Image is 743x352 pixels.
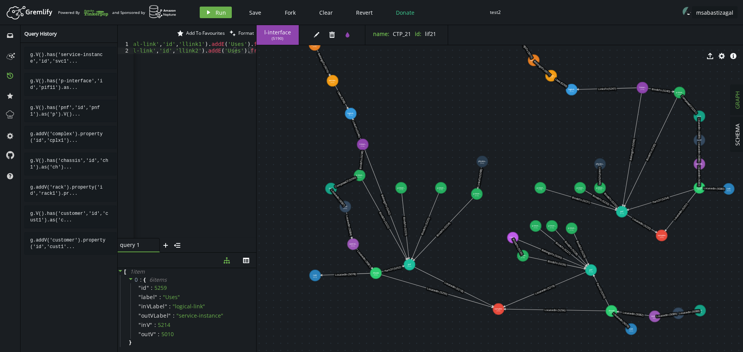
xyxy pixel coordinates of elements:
[173,312,175,319] span: :
[141,294,155,301] span: label
[112,5,176,20] div: and Sponsored by
[598,167,602,185] text: LinksTo (5249)
[140,276,142,283] span: :
[135,276,138,283] span: 0
[478,160,486,163] tspan: physica...
[532,225,539,228] tspan: p-inter...
[727,188,731,190] tspan: rack
[697,139,701,141] tspan: card
[343,207,348,209] tspan: (5054)
[279,7,302,18] button: Fork
[169,303,171,310] span: :
[24,153,116,175] pre: g.V().has('chassis','id','ch1').as('ch')...
[620,210,623,213] tspan: pnf
[118,48,134,54] div: 2
[534,227,538,229] tspan: (5142)
[139,330,141,338] span: "
[519,255,526,257] tspan: p-inter...
[216,9,226,16] span: Run
[374,274,378,276] tspan: (5030)
[24,206,116,228] div: g.V().has('customer','id','cust1').as('c').V().has('service-subscription','id','sub1').addE('Belo...
[264,29,291,36] span: l-interface
[676,91,683,94] tspan: p-inter...
[141,303,165,310] span: inVLabel
[629,330,633,332] tspan: (5022)
[313,46,317,48] tspan: (4998)
[154,284,167,291] div: 5259
[24,73,116,96] div: g.V().has('p-interface','id','pif11').as('pi').V().has('port','id','port1').addE('ComposeOf').fro...
[548,75,555,77] tspan: service...
[141,331,154,338] span: outV
[678,94,682,95] tspan: (5154)
[161,331,174,338] div: 5010
[658,234,666,237] tspan: complex
[343,206,347,208] tspan: card
[697,118,701,139] text: LocatedIn (5089)
[697,141,702,143] tspan: (5062)
[141,312,169,319] span: outVLabel
[159,294,161,301] span: :
[698,309,702,312] tspan: port
[150,321,152,328] span: "
[24,179,116,202] div: g.addV('rack').property('id','rack1').property('name','Rack Lima 1') .addV('rack').property('id',...
[356,9,373,16] span: Revert
[347,112,354,115] tspan: logical...
[163,293,180,301] span: " Uses "
[628,139,636,161] text: BelongsTo (5244)
[629,328,633,331] tspan: rack
[139,293,141,301] span: "
[130,268,145,275] span: 1 item
[692,7,737,18] button: msabastizagal
[570,229,574,231] tspan: (5150)
[24,30,57,37] span: Query History
[139,312,141,319] span: "
[24,206,116,228] pre: g.V().has('customer','id','cust1').as('c...
[175,25,227,41] button: Add To Favourites
[568,227,575,230] tspan: p-inter...
[149,5,176,19] img: AWS Neptune
[537,187,544,189] tspan: p-inter...
[200,7,232,18] button: Run
[186,30,225,36] span: Add To Favourites
[24,153,116,175] div: g.V().has('chassis','id','ch1').as('ch').V().has('rack','id','rack1').addE('LocatedIn').from('ch'...
[598,87,616,91] text: LinksTo (5247)
[679,309,700,315] text: LocatedIn (5088)
[676,312,680,315] tspan: card
[319,9,333,16] span: Clear
[620,213,624,214] tspan: (5112)
[139,303,141,310] span: "
[697,165,702,167] tspan: (5050)
[425,30,436,37] span: lif21
[696,9,733,16] span: msabastizagal
[568,88,575,91] tspan: logical...
[149,276,167,283] span: 6 item s
[538,189,543,190] tspan: (5158)
[697,142,701,163] text: LocatedIn (5086)
[361,145,365,147] tspan: (5186)
[176,312,223,319] span: " service-instance "
[396,9,414,16] span: Donate
[639,87,646,89] tspan: l-inter...
[734,124,741,146] span: SCHEMA
[24,179,116,202] pre: g.addV('rack').property('id','rack1').pr...
[550,227,554,229] tspan: (5146)
[509,236,516,239] tspan: l-inter...
[147,284,149,291] span: "
[154,330,156,338] span: "
[676,314,681,316] tspan: (5058)
[521,257,525,258] tspan: (5138)
[335,272,356,277] text: LocatedIn (5078)
[227,25,256,41] button: Format
[640,88,645,90] tspan: (5194)
[490,9,501,15] div: test2
[576,187,584,189] tspan: p-inter...
[24,100,116,122] div: g.V().has('pnf','id','pnf1').as('p').V().has('complex','id','cplx1').addE('LocatedIn').from('p') ...
[141,284,147,291] span: id
[697,187,703,189] tspan: chassis
[118,41,134,48] div: 1
[480,162,484,164] tspan: (5202)
[437,187,445,189] tspan: p-inter...
[24,47,116,70] pre: g.V().has('service-instance','id','svc1'...
[313,274,317,277] tspan: rack
[656,312,677,318] text: LocatedIn (5085)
